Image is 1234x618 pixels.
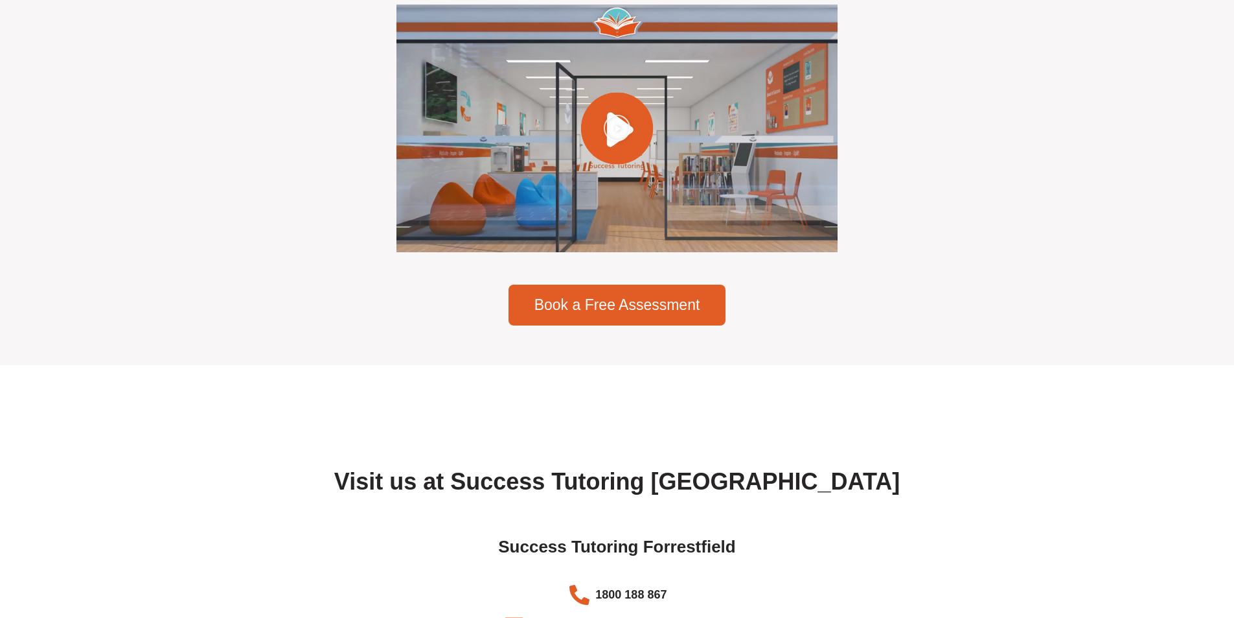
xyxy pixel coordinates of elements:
h2: Visit us at Success Tutoring [GEOGRAPHIC_DATA] [255,467,980,497]
a: Book a Free Assessment [508,285,726,326]
h2: Success Tutoring Forrestfield [261,536,974,558]
div: Play Video [603,113,631,143]
span: 1800 188 867 [592,584,667,606]
span: Book a Free Assessment [534,298,700,313]
iframe: Chat Widget [1169,556,1234,618]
